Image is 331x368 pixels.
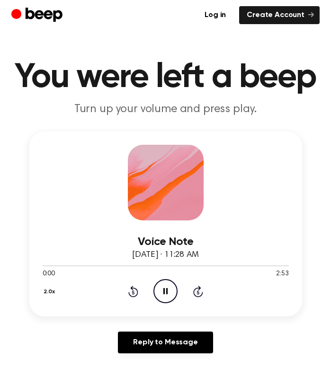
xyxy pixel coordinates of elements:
[11,61,320,95] h1: You were left a beep
[276,269,288,279] span: 2:53
[43,284,59,300] button: 2.0x
[43,236,289,248] h3: Voice Note
[43,269,55,279] span: 0:00
[132,251,198,259] span: [DATE] · 11:28 AM
[197,6,233,24] a: Log in
[11,102,320,116] p: Turn up your volume and press play.
[239,6,320,24] a: Create Account
[11,6,65,25] a: Beep
[118,332,213,353] a: Reply to Message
